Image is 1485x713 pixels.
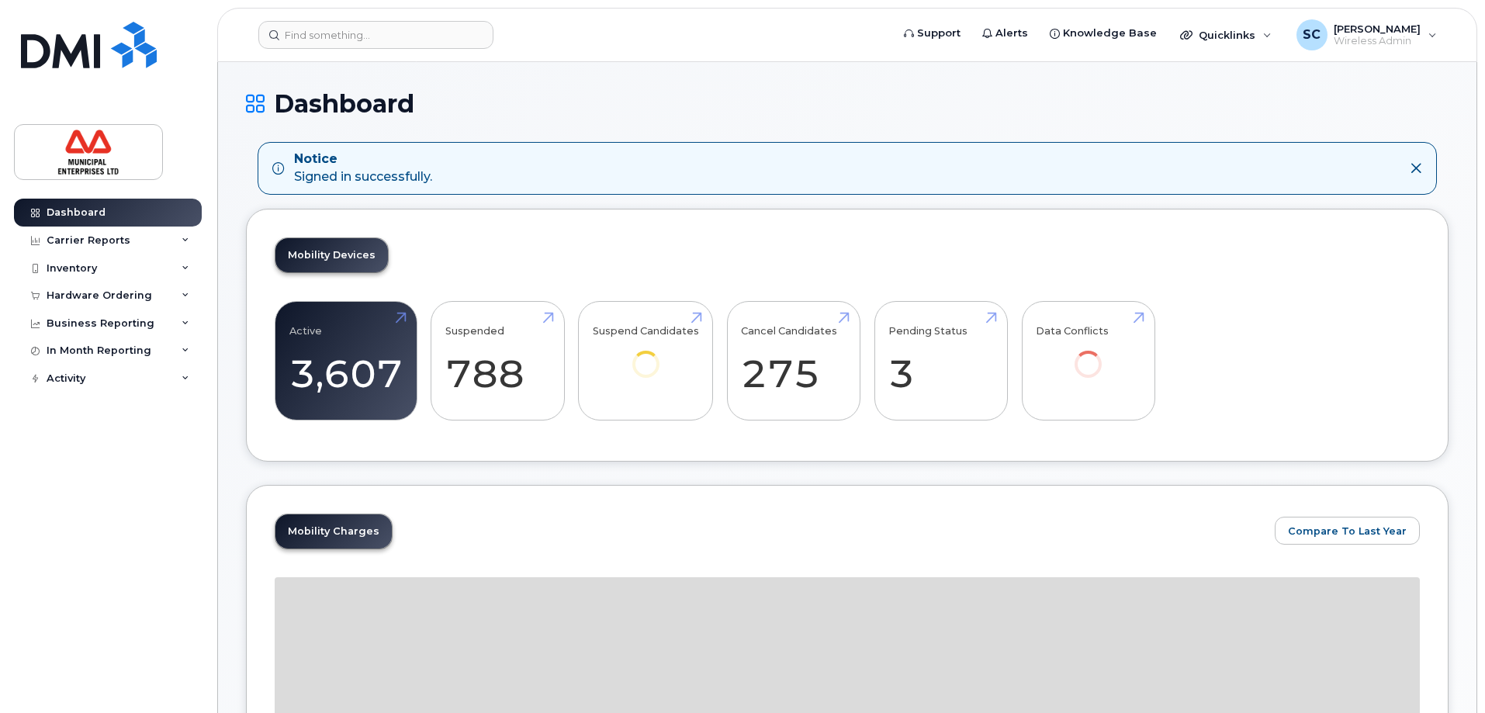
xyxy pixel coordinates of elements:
[888,310,993,412] a: Pending Status 3
[275,238,388,272] a: Mobility Devices
[445,310,550,412] a: Suspended 788
[741,310,846,412] a: Cancel Candidates 275
[246,90,1449,117] h1: Dashboard
[593,310,699,399] a: Suspend Candidates
[1288,524,1407,538] span: Compare To Last Year
[289,310,403,412] a: Active 3,607
[294,151,432,168] strong: Notice
[1036,310,1141,399] a: Data Conflicts
[294,151,432,186] div: Signed in successfully.
[1275,517,1420,545] button: Compare To Last Year
[275,514,392,549] a: Mobility Charges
